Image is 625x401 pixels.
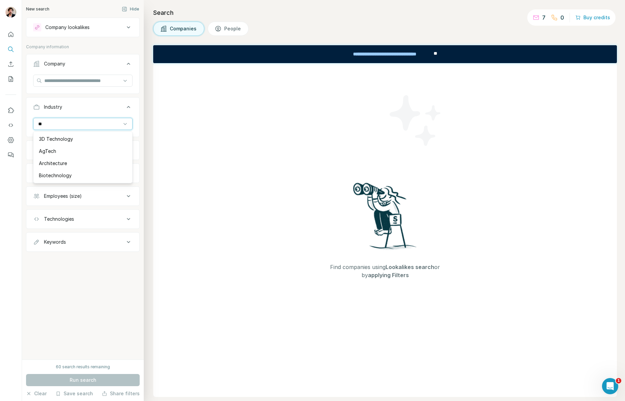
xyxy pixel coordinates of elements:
[26,142,139,158] button: HQ location
[224,25,241,32] span: People
[324,263,446,279] span: Find companies using or by
[153,45,617,63] iframe: Banner
[386,264,434,270] span: Lookalikes search
[39,148,56,155] p: AgTech
[26,56,139,75] button: Company
[26,44,140,50] p: Company information
[26,165,139,181] button: Annual revenue ($)
[102,390,140,397] button: Share filters
[45,24,90,31] div: Company lookalikes
[560,14,564,22] p: 0
[26,19,139,35] button: Company lookalikes
[44,60,65,67] div: Company
[5,104,16,116] button: Use Surfe on LinkedIn
[26,99,139,118] button: Industry
[350,181,420,256] img: Surfe Illustration - Woman searching with binoculars
[5,28,16,41] button: Quick start
[44,104,62,110] div: Industry
[26,188,139,204] button: Employees (size)
[56,364,110,370] div: 60 search results remaining
[26,234,139,250] button: Keywords
[5,58,16,70] button: Enrich CSV
[542,14,546,22] p: 7
[368,272,409,278] span: applying Filters
[39,136,73,142] p: 3D Technology
[5,149,16,161] button: Feedback
[26,211,139,227] button: Technologies
[153,8,617,18] h4: Search
[5,134,16,146] button: Dashboard
[5,43,16,55] button: Search
[5,7,16,18] img: Avatar
[170,25,197,32] span: Companies
[44,216,74,222] div: Technologies
[39,160,67,167] p: Architecture
[44,239,66,245] div: Keywords
[385,90,446,151] img: Surfe Illustration - Stars
[602,378,618,394] iframe: Intercom live chat
[55,390,93,397] button: Save search
[26,390,47,397] button: Clear
[26,6,49,12] div: New search
[575,13,610,22] button: Buy credits
[5,119,16,131] button: Use Surfe API
[39,172,72,179] p: Biotechnology
[616,378,621,383] span: 1
[117,4,144,14] button: Hide
[5,73,16,85] button: My lists
[44,193,82,199] div: Employees (size)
